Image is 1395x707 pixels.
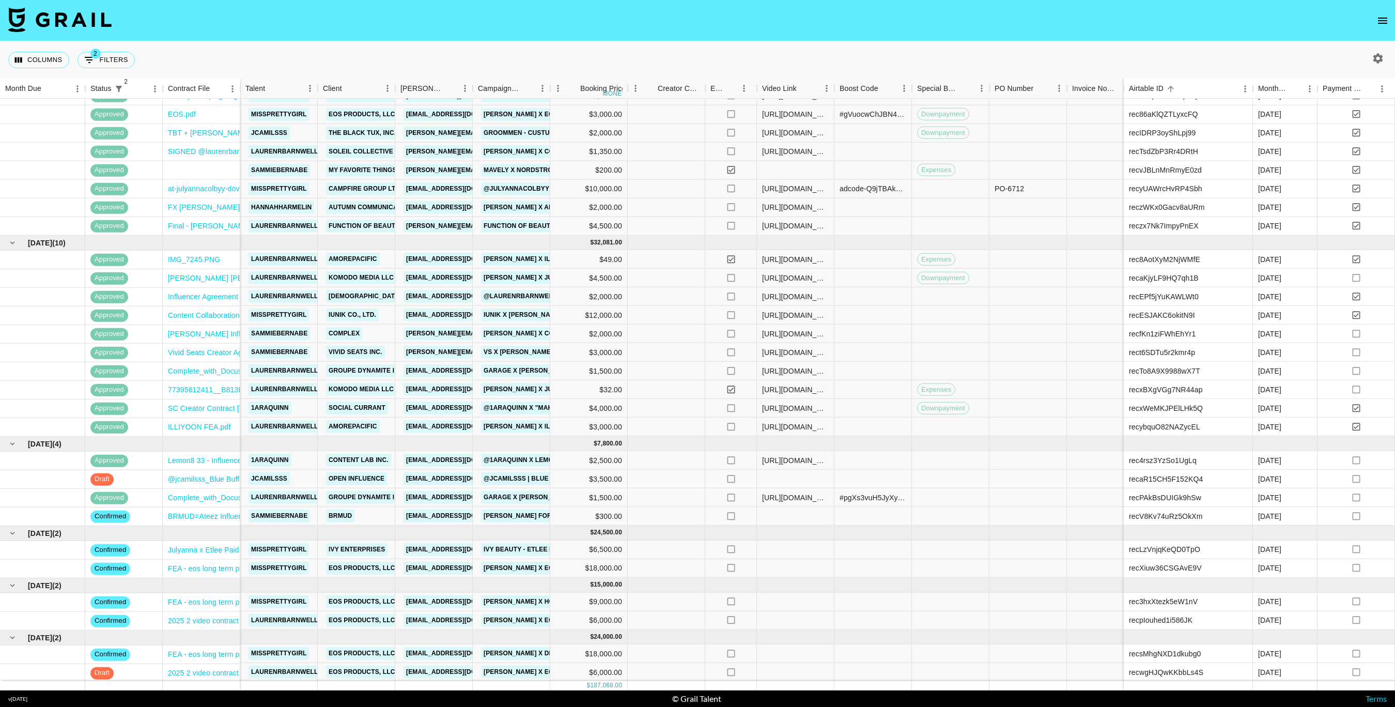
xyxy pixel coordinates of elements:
div: recESJAKC6okitN9I [1129,310,1195,320]
a: [PERSON_NAME][EMAIL_ADDRESS][PERSON_NAME][DOMAIN_NAME] [404,126,625,139]
a: missprettygirl [249,562,309,575]
a: Social Currant [326,402,388,414]
a: Mavely x Nordstrom Rack - [PERSON_NAME] Product Reimbursment Relog [481,163,750,176]
a: laurenrbarnwell [249,364,321,377]
a: [EMAIL_ADDRESS][DOMAIN_NAME] [404,666,519,679]
span: Downpayment [918,110,969,119]
div: Expenses: Remove Commission? [710,79,725,99]
a: [PERSON_NAME] x eos (90 day ad extension) [481,107,637,120]
a: [PERSON_NAME] x July TTS Product Launch (PRODUCT PURCHASE REIMBURSMENT) [481,383,766,396]
div: $4,500.00 [550,217,628,235]
div: $200.00 [550,161,628,179]
a: [PERSON_NAME] x ILLIYOON TTS Launch (Product purchase reimbursement) by @laurenrbarnwell? [481,253,841,266]
a: [PERSON_NAME] Influnecer Contract_Blackpink.pdf [168,329,341,339]
button: Menu [1374,81,1390,97]
span: approved [90,348,128,358]
a: @laurenrbarnwell x Azazie [481,290,590,303]
div: Boost Code [840,79,878,99]
div: Jul '25 [1258,291,1281,302]
span: approved [90,292,128,302]
button: Menu [1237,81,1253,97]
a: Ivy Beauty - Etlee Fragrance Launch ([DATE]) [481,543,648,556]
button: Menu [147,81,163,97]
a: [EMAIL_ADDRESS][DOMAIN_NAME] [404,454,519,467]
button: Sort [566,81,580,96]
a: iUNIK x [PERSON_NAME] 2025 Q2 July Collaboration [481,309,664,321]
a: laurenrbarnwell [249,145,321,158]
button: Menu [896,81,912,96]
div: 2 active filters [112,82,126,96]
img: Grail Talent [8,7,112,32]
span: 2 [121,76,131,87]
a: [EMAIL_ADDRESS][DOMAIN_NAME] [404,543,519,556]
div: rec7dfqXDoWtMpZhj [1129,90,1197,101]
a: sammiebernabe [249,327,310,340]
div: https://www.tiktok.com/@laurenrbarnwell/video/7525125681336831245 [762,254,829,265]
a: [PERSON_NAME][EMAIL_ADDRESS][PERSON_NAME][DOMAIN_NAME] [404,145,625,158]
a: EOS.pdf [168,109,196,119]
div: rect6SDTu5r2kmr4p [1129,347,1195,358]
a: @1ARAQUINN X "MAKE POLLUTERS PAY" [481,402,616,414]
a: [EMAIL_ADDRESS][DOMAIN_NAME] [404,647,519,660]
a: sammiebernabe [249,510,310,522]
div: https://www.tiktok.com/@missprettygirl/video/7523033620731219213?is_from_webapp=1&sender_device=p... [762,310,829,320]
span: approved [90,165,128,175]
a: Content Lab Inc. [326,454,391,467]
a: [PERSON_NAME] x Holiday Body Launch [481,595,623,608]
div: Jun '25 [1258,202,1281,212]
a: at-julyannacolbyy-dove-x-campfire-influencer-contract-1.pdf [168,183,363,194]
div: recIDRP3oyShLpj99 [1129,128,1196,138]
button: hide children [5,437,20,451]
a: missprettygirl [249,107,309,120]
div: rec86aKlQZTLyxcFQ [1129,109,1198,119]
div: Booker [395,79,473,99]
button: Menu [628,81,643,96]
button: Sort [878,81,893,96]
div: https://www.tiktok.com/@sammiebernabe/video/7520074170785484046 [762,90,829,101]
a: Complex [326,327,362,340]
span: approved [90,128,128,138]
a: EOS Products, LLC [326,666,398,679]
div: Status [85,79,163,99]
div: Jul '25 [1258,329,1281,339]
a: jcamilsss [249,472,290,485]
a: [EMAIL_ADDRESS][DOMAIN_NAME] [404,420,519,433]
a: 77395612411__B813F5B4-A99D-49D9-857B-3B94F02A42E0.jpeg [168,385,388,395]
div: https://www.tiktok.com/@missprettygirl/video/7469242994034789678?_r=1&_t=ZT-8t4DpzAZjkh [762,109,829,119]
div: https://www.tiktok.com/@jcamilsss/video/7512226138693831966 [762,128,829,138]
div: Jun '25 [1258,146,1281,157]
a: Complete_with_Docusign_Complete_with_Docusig.pdf [168,366,348,376]
a: [PERSON_NAME] x December New Product Launch [481,647,661,660]
div: https://www.instagram.com/p/DLTCWtYhiOe/?hl=en [762,202,829,212]
a: sammiebernabe [249,163,310,176]
button: Menu [974,81,989,96]
button: Sort [210,82,224,96]
a: ILLIYOON FEA.pdf [168,422,230,432]
span: ( 10 ) [52,238,66,248]
span: Downpayment [918,128,969,138]
div: recaKjyLF9HQ7qh1B [1129,273,1199,283]
a: SC Creator Contract [[PERSON_NAME] x MPP 6_10_2025] (1).pdf [168,403,388,413]
a: Soleil Collective LLC [326,145,410,158]
a: laurenrbarnwell [249,253,321,266]
button: hide children [5,236,20,250]
span: approved [90,311,128,320]
div: Special Booking Type [912,79,989,99]
button: Menu [819,81,834,96]
a: AMOREPACIFIC [326,420,380,433]
a: FEA - eos long term partnership.pdf [168,649,285,659]
a: Mavely Campaign Agreement - Nordstrom Rack June (1).pdf [168,90,366,101]
a: jcamilsss [249,126,290,139]
a: @julyannacolbyy x Dove Body Scrubs (Summer 2025 Campaign) [481,182,711,195]
div: recyUAWrcHvRP4Sbh [1129,183,1202,194]
span: approved [90,184,128,194]
a: @1araquinn x Lemon8 August Promo [481,454,618,467]
a: [EMAIL_ADDRESS][DOMAIN_NAME] [404,491,519,504]
button: Show filters [78,52,135,68]
a: sammiebernabe [249,346,310,359]
a: Final - [PERSON_NAME].pdf [168,221,263,231]
div: recEPf5jYuKAWLWt0 [1129,291,1199,302]
div: money [603,90,626,97]
div: rec8AotXyM2NjWMfE [1129,254,1200,265]
div: $2,000.00 [550,287,628,306]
